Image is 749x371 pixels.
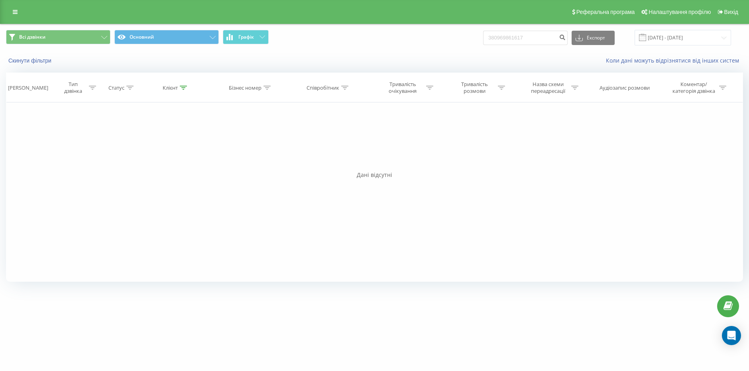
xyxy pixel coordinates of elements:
span: Реферальна програма [576,9,635,15]
input: Пошук за номером [483,31,568,45]
div: Тривалість очікування [381,81,424,94]
span: Всі дзвінки [19,34,45,40]
div: Аудіозапис розмови [600,84,650,91]
div: Співробітник [307,84,339,91]
div: Клієнт [163,84,178,91]
span: Налаштування профілю [649,9,711,15]
button: Всі дзвінки [6,30,110,44]
div: Дані відсутні [6,171,743,179]
button: Основний [114,30,219,44]
span: Графік [238,34,254,40]
button: Графік [223,30,269,44]
div: Open Intercom Messenger [722,326,741,345]
div: Коментар/категорія дзвінка [670,81,717,94]
button: Скинути фільтри [6,57,55,64]
div: Статус [108,84,124,91]
div: Назва схеми переадресації [527,81,569,94]
div: Тип дзвінка [59,81,87,94]
span: Вихід [724,9,738,15]
a: Коли дані можуть відрізнятися вiд інших систем [606,57,743,64]
div: Тривалість розмови [453,81,496,94]
div: [PERSON_NAME] [8,84,48,91]
div: Бізнес номер [229,84,261,91]
button: Експорт [572,31,615,45]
